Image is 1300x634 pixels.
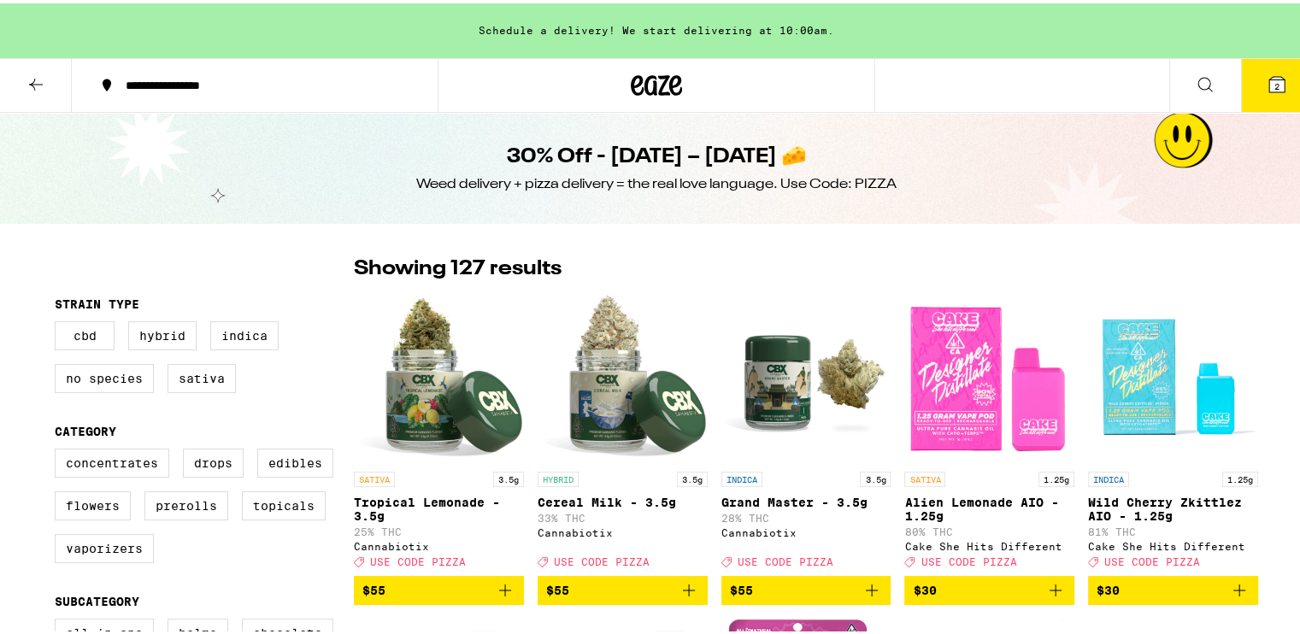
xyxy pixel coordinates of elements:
[538,289,708,572] a: Open page for Cereal Milk - 3.5g from Cannabiotix
[738,553,833,564] span: USE CODE PIZZA
[354,468,395,484] p: SATIVA
[354,572,524,602] button: Add to bag
[55,488,131,517] label: Flowers
[55,531,154,560] label: Vaporizers
[546,580,569,594] span: $55
[1088,537,1258,549] div: Cake She Hits Different
[1088,572,1258,602] button: Add to bag
[1088,523,1258,534] p: 81% THC
[168,361,236,390] label: Sativa
[538,509,708,520] p: 33% THC
[210,318,279,347] label: Indica
[1274,78,1279,88] span: 2
[362,580,385,594] span: $55
[904,468,945,484] p: SATIVA
[538,468,579,484] p: HYBRID
[730,580,753,594] span: $55
[1088,289,1258,572] a: Open page for Wild Cherry Zkittlez AIO - 1.25g from Cake She Hits Different
[354,537,524,549] div: Cannabiotix
[128,318,197,347] label: Hybrid
[1222,468,1258,484] p: 1.25g
[904,492,1074,520] p: Alien Lemonade AIO - 1.25g
[721,468,762,484] p: INDICA
[1097,580,1120,594] span: $30
[1088,468,1129,484] p: INDICA
[416,172,897,191] div: Weed delivery + pizza delivery = the real love language. Use Code: PIZZA
[904,523,1074,534] p: 80% THC
[183,445,244,474] label: Drops
[55,294,139,308] legend: Strain Type
[55,361,154,390] label: No Species
[493,468,524,484] p: 3.5g
[144,488,228,517] label: Prerolls
[1088,289,1258,460] img: Cake She Hits Different - Wild Cherry Zkittlez AIO - 1.25g
[354,251,562,280] p: Showing 127 results
[677,468,708,484] p: 3.5g
[507,139,807,168] h1: 30% Off - [DATE] – [DATE] 🧀
[721,289,891,460] img: Cannabiotix - Grand Master - 3.5g
[904,537,1074,549] div: Cake She Hits Different
[860,468,891,484] p: 3.5g
[904,289,1074,572] a: Open page for Alien Lemonade AIO - 1.25g from Cake She Hits Different
[721,572,891,602] button: Add to bag
[354,289,524,572] a: Open page for Tropical Lemonade - 3.5g from Cannabiotix
[721,524,891,535] div: Cannabiotix
[55,445,169,474] label: Concentrates
[1104,553,1200,564] span: USE CODE PIZZA
[538,492,708,506] p: Cereal Milk - 3.5g
[1038,468,1074,484] p: 1.25g
[55,421,116,435] legend: Category
[354,492,524,520] p: Tropical Lemonade - 3.5g
[538,572,708,602] button: Add to bag
[921,553,1016,564] span: USE CODE PIZZA
[721,492,891,506] p: Grand Master - 3.5g
[257,445,333,474] label: Edibles
[55,591,139,605] legend: Subcategory
[721,509,891,520] p: 28% THC
[354,289,524,460] img: Cannabiotix - Tropical Lemonade - 3.5g
[354,523,524,534] p: 25% THC
[538,524,708,535] div: Cannabiotix
[904,572,1074,602] button: Add to bag
[55,318,115,347] label: CBD
[242,488,326,517] label: Topicals
[370,553,466,564] span: USE CODE PIZZA
[1088,492,1258,520] p: Wild Cherry Zkittlez AIO - 1.25g
[721,289,891,572] a: Open page for Grand Master - 3.5g from Cannabiotix
[904,289,1074,460] img: Cake She Hits Different - Alien Lemonade AIO - 1.25g
[913,580,936,594] span: $30
[538,289,708,460] img: Cannabiotix - Cereal Milk - 3.5g
[554,553,650,564] span: USE CODE PIZZA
